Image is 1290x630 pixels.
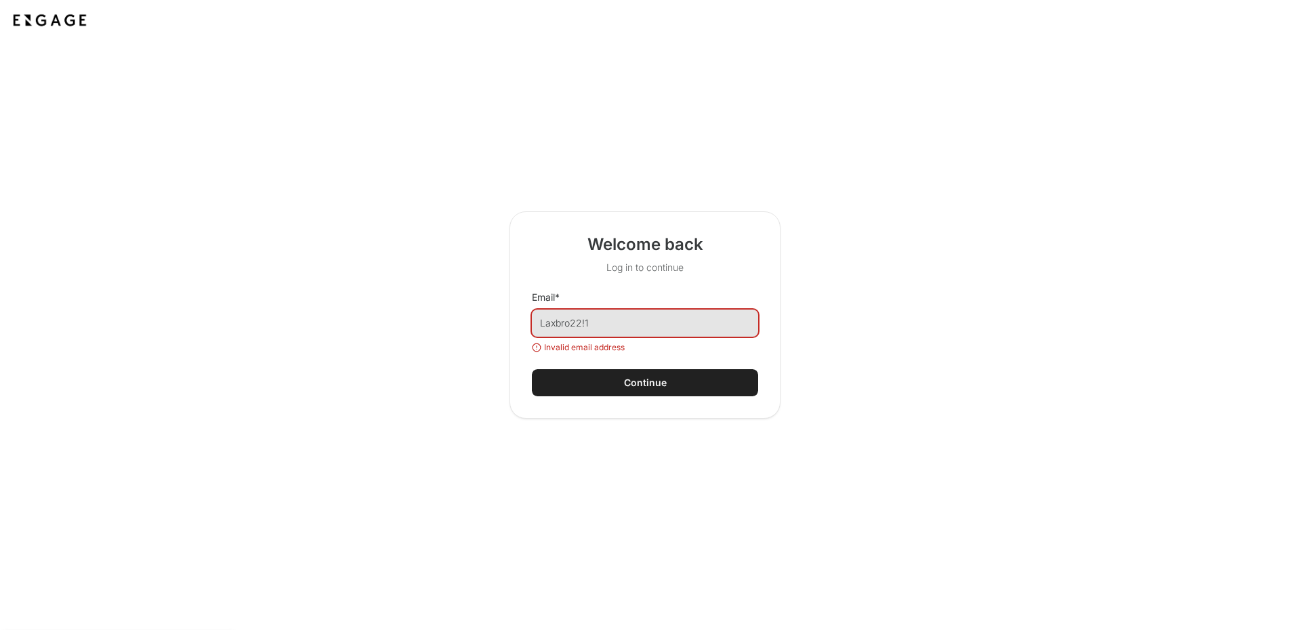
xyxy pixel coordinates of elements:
div: Continue [624,376,667,390]
img: Application logo [11,11,89,30]
h2: Welcome back [587,234,703,255]
input: Enter your email [532,310,758,337]
span: required [555,291,560,303]
button: Continue [532,369,758,396]
p: Log in to continue [587,261,703,274]
span: Invalid email address [544,342,625,353]
label: Email [532,291,560,304]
